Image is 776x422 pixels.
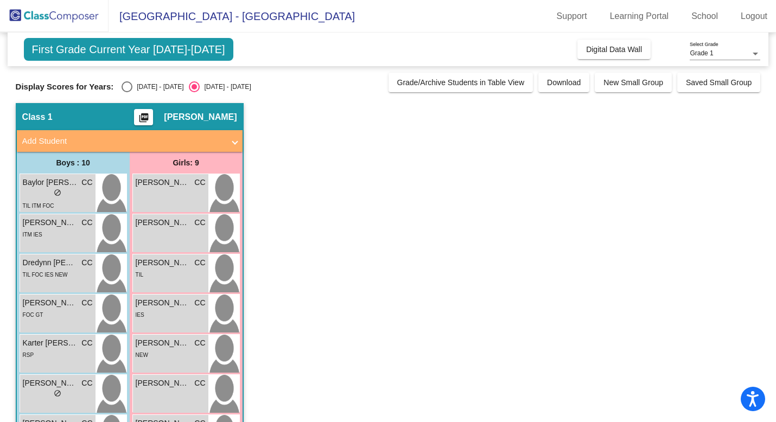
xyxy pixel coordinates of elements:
span: CC [194,337,205,349]
button: Digital Data Wall [577,40,651,59]
span: [PERSON_NAME] [136,217,190,228]
span: [GEOGRAPHIC_DATA] - [GEOGRAPHIC_DATA] [109,8,355,25]
span: [PERSON_NAME] [136,177,190,188]
span: CC [194,217,205,228]
span: CC [81,378,92,389]
button: Print Students Details [134,109,153,125]
span: NEW [136,352,148,358]
div: Girls: 9 [130,152,243,174]
span: do_not_disturb_alt [54,189,61,196]
span: CC [194,177,205,188]
span: CC [194,257,205,268]
span: Grade 1 [690,49,713,57]
span: Karter [PERSON_NAME] [23,337,77,349]
button: Saved Small Group [677,73,760,92]
span: TIL ITM FOC [23,203,54,209]
span: ITM IES [23,232,42,238]
span: [PERSON_NAME] [136,378,190,389]
mat-icon: picture_as_pdf [137,112,150,127]
a: Support [548,8,596,25]
span: Digital Data Wall [586,45,642,54]
span: CC [81,257,92,268]
a: Learning Portal [601,8,678,25]
mat-expansion-panel-header: Add Student [17,130,243,152]
span: Display Scores for Years: [16,82,114,92]
span: do_not_disturb_alt [54,389,61,397]
button: New Small Group [595,73,672,92]
span: Class 1 [22,112,53,123]
div: [DATE] - [DATE] [200,82,251,92]
span: TIL [136,272,143,278]
span: [PERSON_NAME] [23,217,77,228]
span: Saved Small Group [686,78,752,87]
mat-panel-title: Add Student [22,135,224,148]
span: New Small Group [603,78,663,87]
span: CC [194,378,205,389]
div: [DATE] - [DATE] [132,82,183,92]
span: [PERSON_NAME] [164,112,237,123]
span: FOC GT [23,312,43,318]
a: School [683,8,727,25]
div: Boys : 10 [17,152,130,174]
a: Logout [732,8,776,25]
span: IES [136,312,144,318]
span: TIL FOC IES NEW [23,272,68,278]
span: First Grade Current Year [DATE]-[DATE] [24,38,233,61]
span: [PERSON_NAME] [23,378,77,389]
button: Grade/Archive Students in Table View [389,73,533,92]
span: Grade/Archive Students in Table View [397,78,525,87]
span: [PERSON_NAME] [136,297,190,309]
button: Download [538,73,589,92]
span: Dredynn [PERSON_NAME] [23,257,77,268]
span: CC [194,297,205,309]
span: [PERSON_NAME] [136,257,190,268]
mat-radio-group: Select an option [122,81,251,92]
span: CC [81,297,92,309]
span: Baylor [PERSON_NAME] [23,177,77,188]
span: CC [81,217,92,228]
span: [PERSON_NAME] [136,337,190,349]
span: CC [81,337,92,349]
span: RSP [23,352,34,358]
span: CC [81,177,92,188]
span: [PERSON_NAME] [23,297,77,309]
span: Download [547,78,581,87]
